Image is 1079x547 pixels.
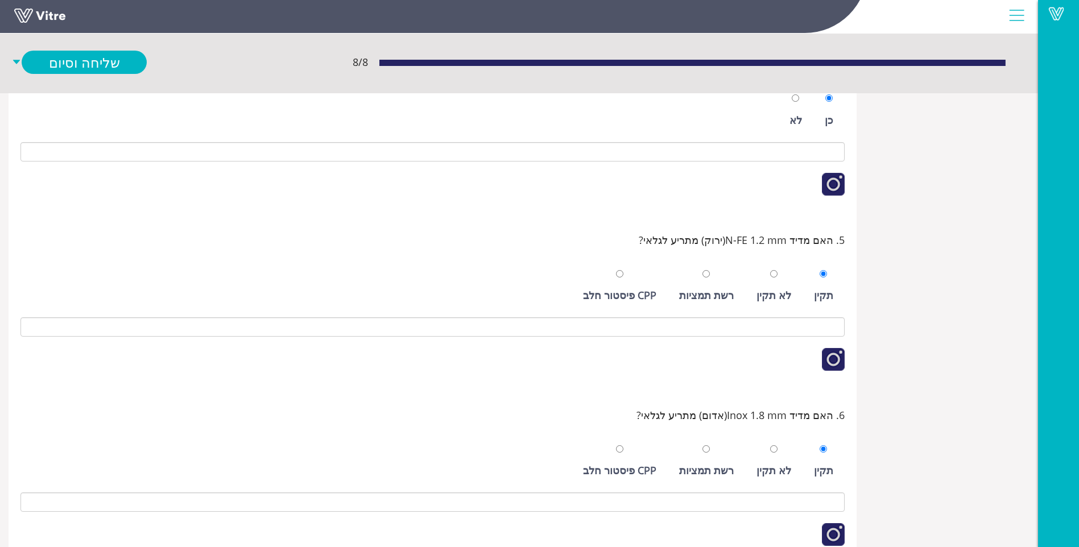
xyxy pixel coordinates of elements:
[679,287,734,303] div: רשת תמציות
[825,112,833,128] div: כן
[583,462,656,478] div: CPP פיסטור חלב
[22,51,147,74] a: שליחה וסיום
[814,462,833,478] div: תקין
[789,112,802,128] div: לא
[679,462,734,478] div: רשת תמציות
[583,287,656,303] div: CPP פיסטור חלב
[11,51,22,74] span: caret-down
[636,407,845,423] span: 6. האם מדיד Inox 1.8 mm(אדום) מתריע לגלאי?
[756,287,791,303] div: לא תקין
[639,232,845,248] span: 5. האם מדיד N-FE 1.2 mm(ירוק) מתריע לגלאי?
[814,287,833,303] div: תקין
[353,54,368,70] span: 8 / 8
[756,462,791,478] div: לא תקין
